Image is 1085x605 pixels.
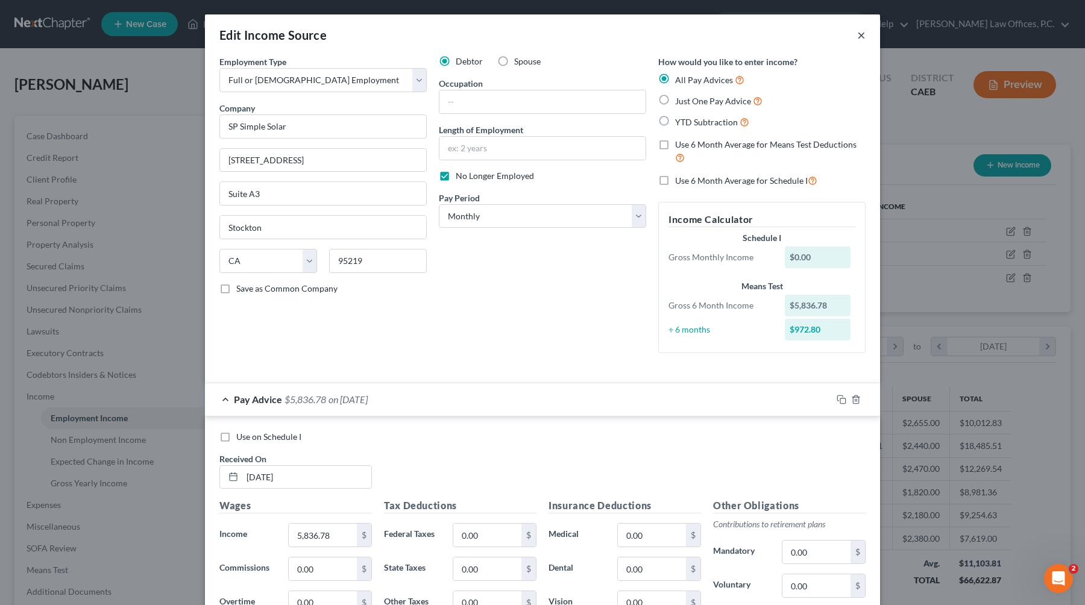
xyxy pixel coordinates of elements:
[521,557,536,580] div: $
[785,319,851,340] div: $972.80
[658,55,797,68] label: How would you like to enter income?
[456,171,534,181] span: No Longer Employed
[707,540,776,564] label: Mandatory
[453,524,521,547] input: 0.00
[686,524,700,547] div: $
[782,541,851,563] input: 0.00
[662,299,779,312] div: Gross 6 Month Income
[851,541,865,563] div: $
[851,574,865,597] div: $
[707,574,776,598] label: Voluntary
[285,393,326,405] span: $5,836.78
[785,295,851,316] div: $5,836.78
[675,117,738,127] span: YTD Subtraction
[713,498,866,513] h5: Other Obligations
[542,557,611,581] label: Dental
[675,75,733,85] span: All Pay Advices
[357,557,371,580] div: $
[662,251,779,263] div: Gross Monthly Income
[618,524,686,547] input: 0.00
[668,280,855,292] div: Means Test
[378,523,447,547] label: Federal Taxes
[521,524,536,547] div: $
[439,193,480,203] span: Pay Period
[213,557,282,581] label: Commissions
[236,431,301,442] span: Use on Schedule I
[219,27,327,43] div: Edit Income Source
[236,283,338,293] span: Save as Common Company
[686,557,700,580] div: $
[675,139,857,149] span: Use 6 Month Average for Means Test Deductions
[662,324,779,336] div: ÷ 6 months
[219,114,427,139] input: Search company by name...
[785,246,851,268] div: $0.00
[1069,564,1078,574] span: 2
[289,557,357,580] input: 0.00
[782,574,851,597] input: 0.00
[378,557,447,581] label: State Taxes
[220,149,426,172] input: Enter address...
[439,77,483,90] label: Occupation
[384,498,536,513] h5: Tax Deductions
[220,216,426,239] input: Enter city...
[456,56,483,66] span: Debtor
[220,182,426,205] input: Unit, Suite, etc...
[357,524,371,547] div: $
[234,393,282,405] span: Pay Advice
[1044,564,1073,593] iframe: Intercom live chat
[668,212,855,227] h5: Income Calculator
[713,518,866,530] p: Contributions to retirement plans
[289,524,357,547] input: 0.00
[329,393,368,405] span: on [DATE]
[675,96,751,106] span: Just One Pay Advice
[675,175,808,186] span: Use 6 Month Average for Schedule I
[329,249,427,273] input: Enter zip...
[219,103,255,113] span: Company
[542,523,611,547] label: Medical
[439,90,646,113] input: --
[514,56,541,66] span: Spouse
[668,232,855,244] div: Schedule I
[219,498,372,513] h5: Wages
[453,557,521,580] input: 0.00
[857,28,866,42] button: ×
[549,498,701,513] h5: Insurance Deductions
[618,557,686,580] input: 0.00
[219,454,266,464] span: Received On
[439,124,523,136] label: Length of Employment
[439,137,646,160] input: ex: 2 years
[219,528,247,539] span: Income
[219,57,286,67] span: Employment Type
[242,466,371,489] input: MM/DD/YYYY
